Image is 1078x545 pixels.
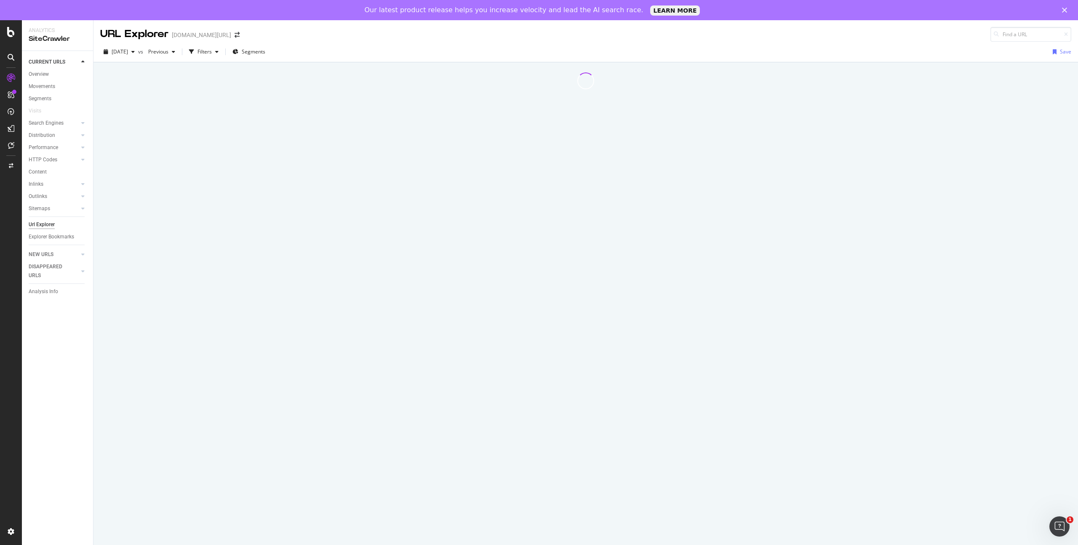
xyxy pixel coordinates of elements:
[29,27,86,34] div: Analytics
[29,220,87,229] a: Url Explorer
[29,107,50,115] a: Visits
[29,131,79,140] a: Distribution
[29,232,74,241] div: Explorer Bookmarks
[197,48,212,55] div: Filters
[29,131,55,140] div: Distribution
[186,45,222,59] button: Filters
[29,262,71,280] div: DISAPPEARED URLS
[29,34,86,44] div: SiteCrawler
[29,250,79,259] a: NEW URLS
[145,45,179,59] button: Previous
[29,94,51,103] div: Segments
[29,58,65,67] div: CURRENT URLS
[29,204,50,213] div: Sitemaps
[29,70,87,79] a: Overview
[138,48,145,55] span: vs
[1062,8,1070,13] div: Close
[29,58,79,67] a: CURRENT URLS
[1049,516,1070,537] iframe: Intercom live chat
[29,262,79,280] a: DISAPPEARED URLS
[29,168,47,176] div: Content
[29,70,49,79] div: Overview
[100,45,138,59] button: [DATE]
[29,119,79,128] a: Search Engines
[29,180,43,189] div: Inlinks
[242,48,265,55] span: Segments
[172,31,231,39] div: [DOMAIN_NAME][URL]
[100,27,168,41] div: URL Explorer
[990,27,1071,42] input: Find a URL
[29,94,87,103] a: Segments
[29,82,55,91] div: Movements
[29,250,53,259] div: NEW URLS
[29,287,87,296] a: Analysis Info
[1049,45,1071,59] button: Save
[29,192,47,201] div: Outlinks
[365,6,643,14] div: Our latest product release helps you increase velocity and lead the AI search race.
[1060,48,1071,55] div: Save
[29,204,79,213] a: Sitemaps
[229,45,269,59] button: Segments
[29,232,87,241] a: Explorer Bookmarks
[29,155,57,164] div: HTTP Codes
[112,48,128,55] span: 2025 Aug. 9th
[29,107,41,115] div: Visits
[29,143,79,152] a: Performance
[29,143,58,152] div: Performance
[650,5,700,16] a: LEARN MORE
[29,155,79,164] a: HTTP Codes
[29,82,87,91] a: Movements
[29,168,87,176] a: Content
[235,32,240,38] div: arrow-right-arrow-left
[145,48,168,55] span: Previous
[29,119,64,128] div: Search Engines
[29,192,79,201] a: Outlinks
[29,180,79,189] a: Inlinks
[1067,516,1073,523] span: 1
[29,287,58,296] div: Analysis Info
[29,220,55,229] div: Url Explorer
